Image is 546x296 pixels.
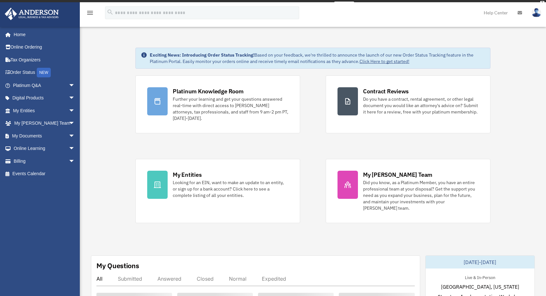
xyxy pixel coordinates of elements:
[4,104,85,117] a: My Entitiesarrow_drop_down
[4,41,85,54] a: Online Ordering
[426,256,535,269] div: [DATE]-[DATE]
[326,159,490,223] a: My [PERSON_NAME] Team Did you know, as a Platinum Member, you have an entire professional team at...
[441,283,519,291] span: [GEOGRAPHIC_DATA], [US_STATE]
[460,274,500,280] div: Live & In-Person
[229,276,246,282] div: Normal
[4,129,85,142] a: My Documentsarrow_drop_down
[173,179,288,199] div: Looking for an EIN, want to make an update to an entity, or sign up for a bank account? Click her...
[118,276,142,282] div: Submitted
[363,171,432,179] div: My [PERSON_NAME] Team
[157,276,181,282] div: Answered
[4,92,85,105] a: Digital Productsarrow_drop_down
[173,87,244,95] div: Platinum Knowledge Room
[532,8,541,17] img: User Pic
[69,104,81,117] span: arrow_drop_down
[150,52,485,65] div: Based on your feedback, we're thrilled to announce the launch of our new Order Status Tracking fe...
[69,117,81,130] span: arrow_drop_down
[173,96,288,121] div: Further your learning and get your questions answered real-time with direct access to [PERSON_NAM...
[3,8,61,20] img: Anderson Advisors Platinum Portal
[334,2,354,9] a: survey
[4,155,85,167] a: Billingarrow_drop_down
[4,167,85,180] a: Events Calendar
[363,179,479,211] div: Did you know, as a Platinum Member, you have an entire professional team at your disposal? Get th...
[135,159,300,223] a: My Entities Looking for an EIN, want to make an update to an entity, or sign up for a bank accoun...
[4,28,81,41] a: Home
[326,75,490,133] a: Contract Reviews Do you have a contract, rental agreement, or other legal document you would like...
[197,276,214,282] div: Closed
[96,261,139,270] div: My Questions
[69,142,81,155] span: arrow_drop_down
[4,66,85,79] a: Order StatusNEW
[540,1,544,5] div: close
[86,9,94,17] i: menu
[262,276,286,282] div: Expedited
[4,53,85,66] a: Tax Organizers
[4,79,85,92] a: Platinum Q&Aarrow_drop_down
[150,52,254,58] strong: Exciting News: Introducing Order Status Tracking!
[363,96,479,115] div: Do you have a contract, rental agreement, or other legal document you would like an attorney's ad...
[96,276,102,282] div: All
[192,2,331,9] div: Get a chance to win 6 months of Platinum for free just by filling out this
[135,75,300,133] a: Platinum Knowledge Room Further your learning and get your questions answered real-time with dire...
[107,9,114,16] i: search
[4,117,85,130] a: My [PERSON_NAME] Teamarrow_drop_down
[360,58,409,64] a: Click Here to get started!
[69,129,81,143] span: arrow_drop_down
[37,68,51,77] div: NEW
[69,92,81,105] span: arrow_drop_down
[86,11,94,17] a: menu
[4,142,85,155] a: Online Learningarrow_drop_down
[69,155,81,168] span: arrow_drop_down
[69,79,81,92] span: arrow_drop_down
[363,87,409,95] div: Contract Reviews
[173,171,201,179] div: My Entities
